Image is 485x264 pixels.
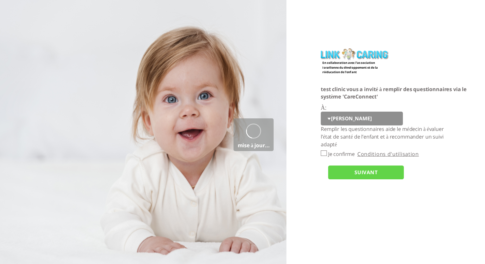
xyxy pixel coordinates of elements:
label: mise à jour... [234,141,274,151]
label: À [321,104,325,111]
p: Remplir les questionnaires aide le médecin à évaluer l’état de santé de l’enfant et à recommander... [321,125,450,148]
input: SUIVANT [328,166,404,180]
span: test clinic vous a invité à remplir des questionnaires via le système 'CareConnect' [321,86,467,100]
a: Conditions d'utilisation [357,150,419,158]
label: Je confirme [328,150,355,158]
label: En collaboration avec l’association israélienne du développement et de la rééducation de l’enfant [322,61,387,65]
div: : [321,104,485,125]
